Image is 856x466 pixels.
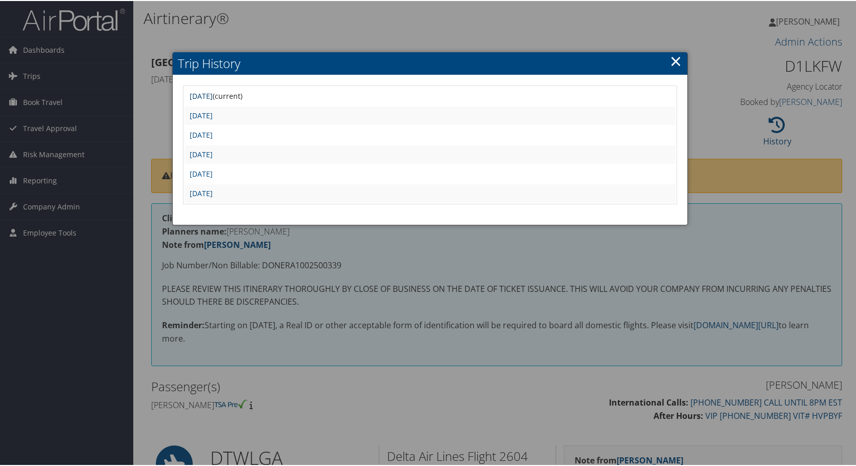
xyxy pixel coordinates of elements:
a: × [670,50,682,70]
a: [DATE] [190,168,213,178]
td: (current) [185,86,676,104]
a: [DATE] [190,187,213,197]
a: [DATE] [190,149,213,158]
a: [DATE] [190,90,213,100]
h2: Trip History [173,51,688,74]
a: [DATE] [190,129,213,139]
a: [DATE] [190,110,213,119]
